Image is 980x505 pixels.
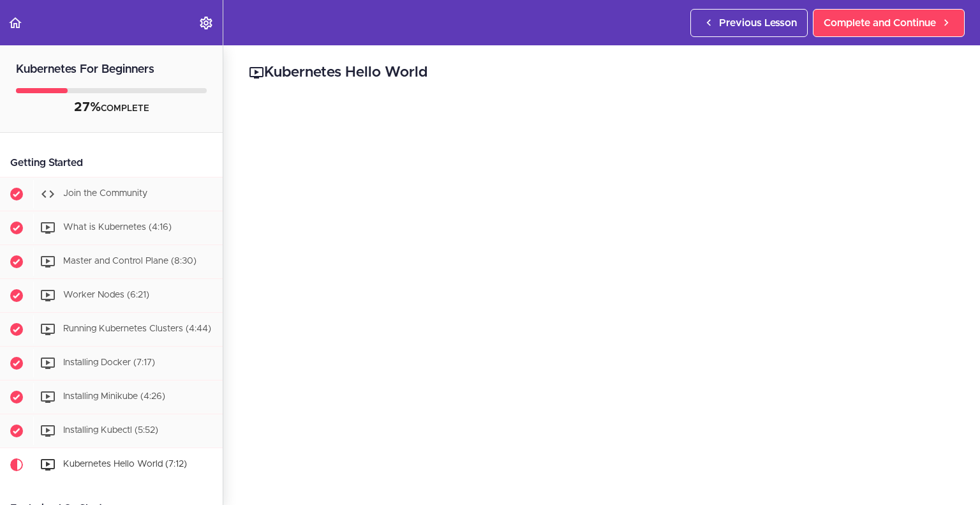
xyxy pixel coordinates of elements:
[63,392,165,401] span: Installing Minikube (4:26)
[63,290,149,299] span: Worker Nodes (6:21)
[63,426,158,435] span: Installing Kubectl (5:52)
[249,103,954,500] iframe: Video Player
[63,189,147,198] span: Join the Community
[63,257,197,266] span: Master and Control Plane (8:30)
[8,15,23,31] svg: Back to course curriculum
[824,15,936,31] span: Complete and Continue
[74,101,101,114] span: 27%
[63,324,211,333] span: Running Kubernetes Clusters (4:44)
[198,15,214,31] svg: Settings Menu
[249,62,954,84] h2: Kubernetes Hello World
[63,460,187,469] span: Kubernetes Hello World (7:12)
[63,223,172,232] span: What is Kubernetes (4:16)
[813,9,965,37] a: Complete and Continue
[63,358,155,367] span: Installing Docker (7:17)
[16,100,207,116] div: COMPLETE
[690,9,808,37] a: Previous Lesson
[719,15,797,31] span: Previous Lesson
